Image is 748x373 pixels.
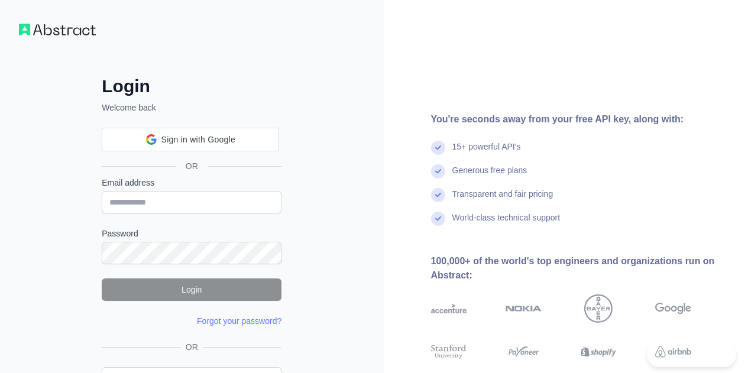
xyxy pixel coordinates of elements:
[102,228,281,239] label: Password
[176,160,208,172] span: OR
[647,342,736,367] iframe: Toggle Customer Support
[181,341,203,353] span: OR
[452,141,521,164] div: 15+ powerful API's
[431,254,730,283] div: 100,000+ of the world's top engineers and organizations run on Abstract:
[655,294,691,323] img: google
[102,128,279,151] div: Sign in with Google
[431,141,445,155] img: check mark
[452,212,561,235] div: World-class technical support
[431,212,445,226] img: check mark
[584,294,613,323] img: bayer
[431,164,445,179] img: check mark
[161,134,235,146] span: Sign in with Google
[452,188,553,212] div: Transparent and fair pricing
[581,343,617,361] img: shopify
[431,188,445,202] img: check mark
[197,316,281,326] a: Forgot your password?
[102,177,281,189] label: Email address
[431,343,467,361] img: stanford university
[102,76,281,97] h2: Login
[506,294,542,323] img: nokia
[19,24,96,35] img: Workflow
[102,278,281,301] button: Login
[506,343,542,361] img: payoneer
[452,164,527,188] div: Generous free plans
[431,112,730,127] div: You're seconds away from your free API key, along with:
[431,294,467,323] img: accenture
[102,102,281,113] p: Welcome back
